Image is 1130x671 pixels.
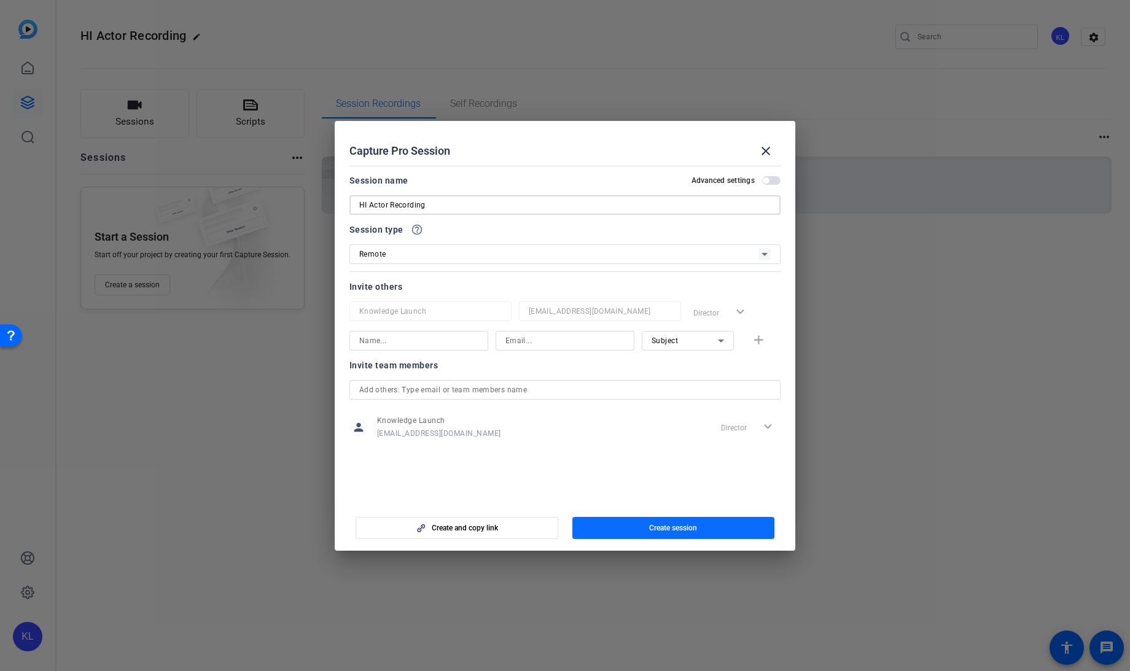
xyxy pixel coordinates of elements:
[359,304,502,319] input: Name...
[349,279,781,294] div: Invite others
[349,136,781,166] div: Capture Pro Session
[377,429,501,438] span: [EMAIL_ADDRESS][DOMAIN_NAME]
[529,304,671,319] input: Email...
[349,173,408,188] div: Session name
[432,523,498,533] span: Create and copy link
[692,176,755,185] h2: Advanced settings
[377,416,501,425] span: Knowledge Launch
[359,333,478,348] input: Name...
[505,333,625,348] input: Email...
[572,517,775,539] button: Create session
[359,198,771,212] input: Enter Session Name
[356,517,558,539] button: Create and copy link
[349,418,368,436] mat-icon: person
[349,358,781,373] div: Invite team members
[359,250,386,258] span: Remote
[411,223,423,236] mat-icon: help_outline
[359,382,771,397] input: Add others: Type email or team members name
[649,523,697,533] span: Create session
[349,222,403,237] span: Session type
[652,336,679,345] span: Subject
[758,144,773,158] mat-icon: close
